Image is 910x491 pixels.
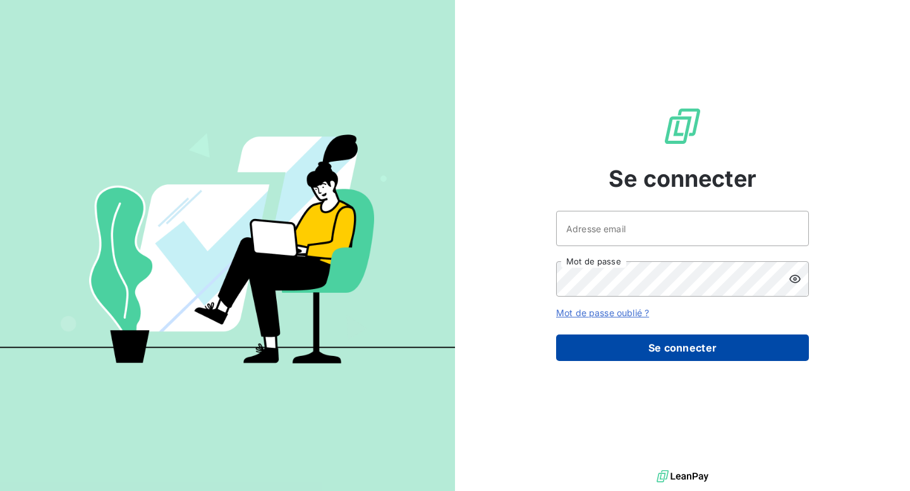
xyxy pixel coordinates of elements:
[556,334,809,361] button: Se connecter
[556,307,649,318] a: Mot de passe oublié ?
[662,106,703,146] img: Logo LeanPay
[657,467,708,486] img: logo
[609,162,756,196] span: Se connecter
[556,211,809,246] input: placeholder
